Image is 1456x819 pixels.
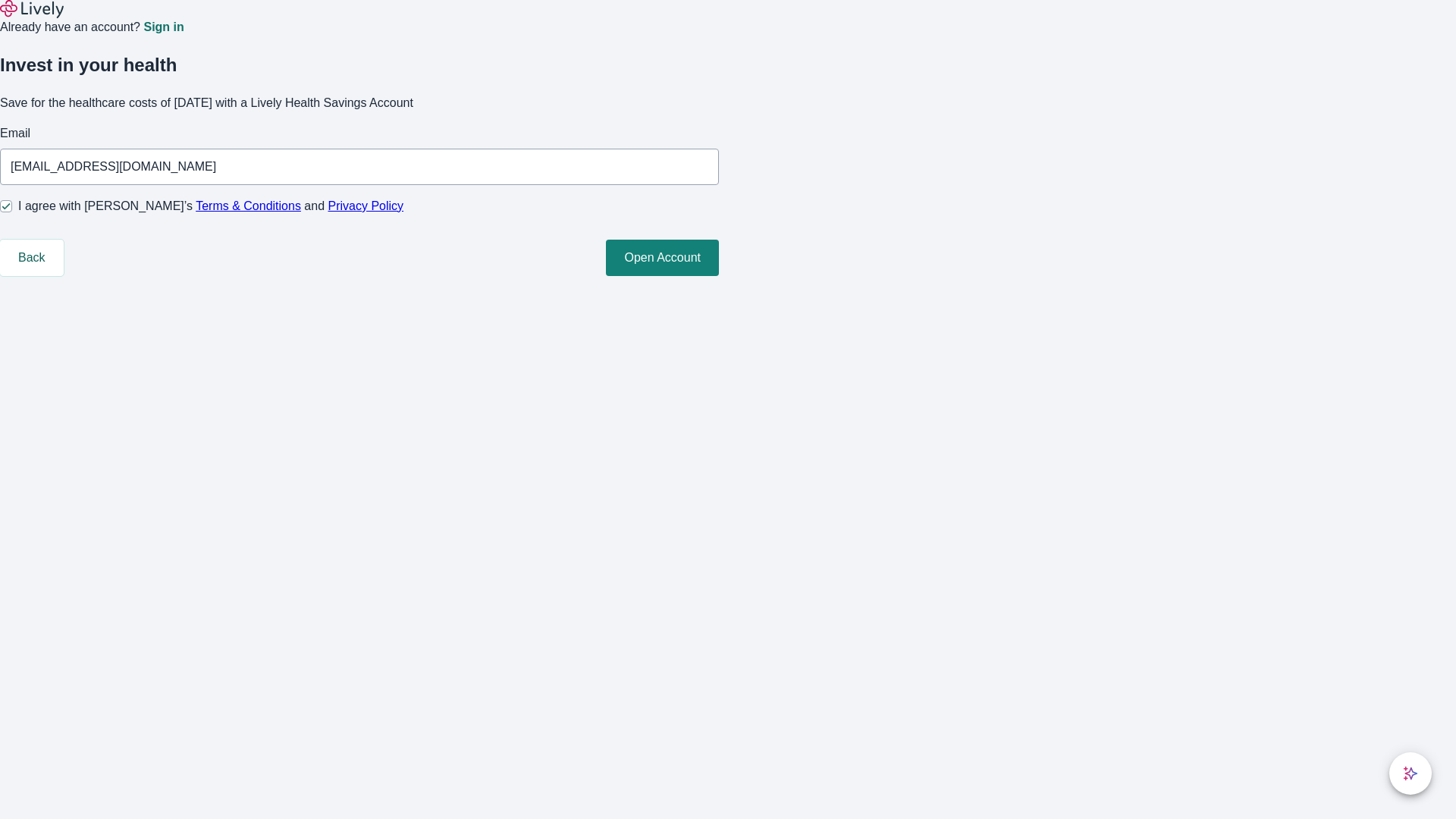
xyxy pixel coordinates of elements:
button: chat [1389,752,1432,795]
svg: Lively AI Assistant [1403,766,1418,781]
a: Privacy Policy [328,199,404,212]
a: Terms & Conditions [196,199,301,212]
span: I agree with [PERSON_NAME]’s and [18,197,403,215]
button: Open Account [606,240,719,276]
a: Sign in [143,21,184,33]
